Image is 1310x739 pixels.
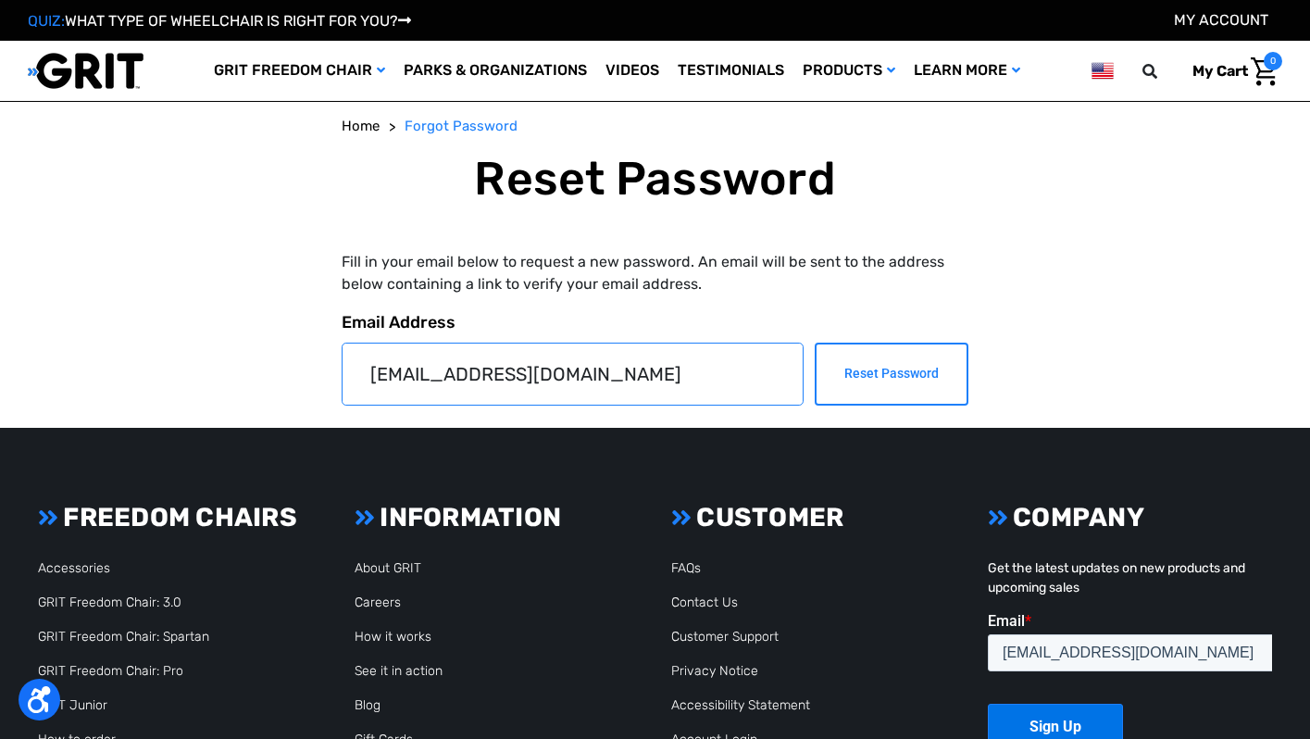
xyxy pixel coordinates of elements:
[342,118,380,134] span: Home
[38,502,322,533] h3: FREEDOM CHAIRS
[405,116,518,137] a: Forgot Password
[355,595,401,610] a: Careers
[671,560,701,576] a: FAQs
[1174,11,1268,29] a: Account
[1179,52,1282,91] a: Cart with 0 items
[342,151,969,207] h2: Reset Password
[355,697,381,713] a: Blog
[988,558,1272,597] p: Get the latest updates on new products and upcoming sales
[1092,59,1114,82] img: us.png
[668,41,793,101] a: Testimonials
[38,629,209,645] a: GRIT Freedom Chair: Spartan
[671,697,810,713] a: Accessibility Statement
[355,663,443,679] a: See it in action
[342,310,969,335] label: Email Address
[38,560,110,576] a: Accessories
[596,41,668,101] a: Videos
[671,502,955,533] h3: CUSTOMER
[815,343,968,406] input: Reset Password
[671,595,738,610] a: Contact Us
[205,41,394,101] a: GRIT Freedom Chair
[342,116,969,137] nav: Breadcrumb
[28,12,65,30] span: QUIZ:
[28,12,411,30] a: QUIZ:WHAT TYPE OF WHEELCHAIR IS RIGHT FOR YOU?
[342,116,380,137] a: Home
[38,595,181,610] a: GRIT Freedom Chair: 3.0
[671,663,758,679] a: Privacy Notice
[38,663,183,679] a: GRIT Freedom Chair: Pro
[28,52,143,90] img: GRIT All-Terrain Wheelchair and Mobility Equipment
[671,629,779,645] a: Customer Support
[38,697,107,713] a: GRIT Junior
[905,41,1029,101] a: Learn More
[988,502,1272,533] h3: COMPANY
[793,41,905,101] a: Products
[1151,52,1179,91] input: Search
[355,629,431,645] a: How it works
[355,560,421,576] a: About GRIT
[405,118,518,134] span: Forgot Password
[342,251,969,295] p: Fill in your email below to request a new password. An email will be sent to the address below co...
[1251,57,1278,86] img: Cart
[355,502,639,533] h3: INFORMATION
[394,41,596,101] a: Parks & Organizations
[1192,62,1248,80] span: My Cart
[1264,52,1282,70] span: 0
